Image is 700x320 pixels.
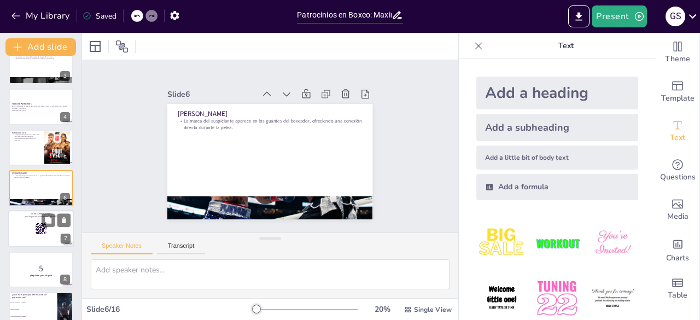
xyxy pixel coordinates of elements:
div: 8 [60,275,70,284]
p: La asociación con boxeadores mejora la imagen de la marca. [12,56,70,58]
div: Add a little bit of body text [476,146,638,170]
span: Single View [414,305,452,314]
div: Add text boxes [656,112,699,151]
img: 2.jpeg [532,218,582,269]
p: La marca del auspiciante aparece en los guantes del boxeador, ofreciendo una conexión directa dur... [178,118,363,130]
div: 5 [9,130,73,166]
span: Charts [666,252,689,264]
div: Saved [83,11,116,21]
div: Add ready made slides [656,72,699,112]
button: Transcript [157,242,206,254]
div: 4 [60,112,70,122]
div: 7 [8,211,74,248]
div: Add a formula [476,174,638,200]
div: G S [666,7,685,26]
p: Generated with [URL] [12,109,70,112]
p: [PERSON_NAME] [12,172,70,175]
div: Add a heading [476,77,638,109]
span: Mayor conexión con la audiencia [10,302,56,303]
span: Text [670,132,685,144]
button: Delete Slide [57,214,71,227]
p: 5 [12,263,70,275]
div: 4 [9,89,73,125]
div: 6 [60,193,70,203]
span: Media [667,211,689,223]
p: Patrocinio Oro [12,131,41,134]
div: Change the overall theme [656,33,699,72]
div: 3 [60,71,70,81]
div: Get real-time input from your audience [656,151,699,190]
div: Layout [86,38,104,55]
p: Go to [11,212,71,216]
div: Slide 6 [167,89,254,100]
button: G S [666,5,685,27]
div: Add a subheading [476,114,638,141]
div: 3 [9,48,73,84]
span: Alta visibilidad ante la audiencia [10,316,56,317]
button: My Library [8,7,74,25]
p: La marca del auspiciante aparece en los guantes del boxeador, ofreciendo una conexión directa dur... [12,174,70,178]
p: La marca del auspiciante se exhibe en la capa de entrada del boxeador, garantizando alta visibili... [12,133,41,142]
span: Questions [660,171,696,183]
span: Menor visibilidad [10,309,56,310]
div: 6 [9,170,73,206]
div: 20 % [369,304,395,315]
div: 8 [9,252,73,288]
span: Theme [665,53,690,65]
div: Add a table [656,269,699,309]
p: ¿Cuál es el principal beneficio de un patrocinio oro? [12,293,54,299]
button: Duplicate Slide [42,214,55,227]
p: [PERSON_NAME] [178,109,363,119]
div: Add images, graphics, shapes or video [656,190,699,230]
button: Export to PowerPoint [568,5,590,27]
span: Position [115,40,129,53]
strong: Tipos de Patrocinios [12,102,31,105]
p: and login with code [11,216,71,219]
button: Present [592,5,646,27]
p: Existen diferentes niveles de patrocinios: oro, plata y bronce, cada uno con sus propias ventajas... [12,106,70,109]
div: 7 [61,234,71,244]
img: 3.jpeg [587,218,638,269]
img: 1.jpeg [476,218,527,269]
div: Slide 6 / 16 [86,304,253,315]
p: La presentación durante las peleas es crucial para el patrocinio. [12,58,70,60]
button: Add slide [5,38,76,56]
button: Speaker Notes [91,242,153,254]
div: Add charts and graphs [656,230,699,269]
span: Template [661,92,695,104]
p: Text [487,33,645,59]
input: Insert title [297,7,391,23]
strong: ¡Prepárate para el quiz! [30,274,52,277]
span: Table [668,289,687,301]
div: 5 [60,153,70,162]
strong: [DOMAIN_NAME] [36,212,51,215]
